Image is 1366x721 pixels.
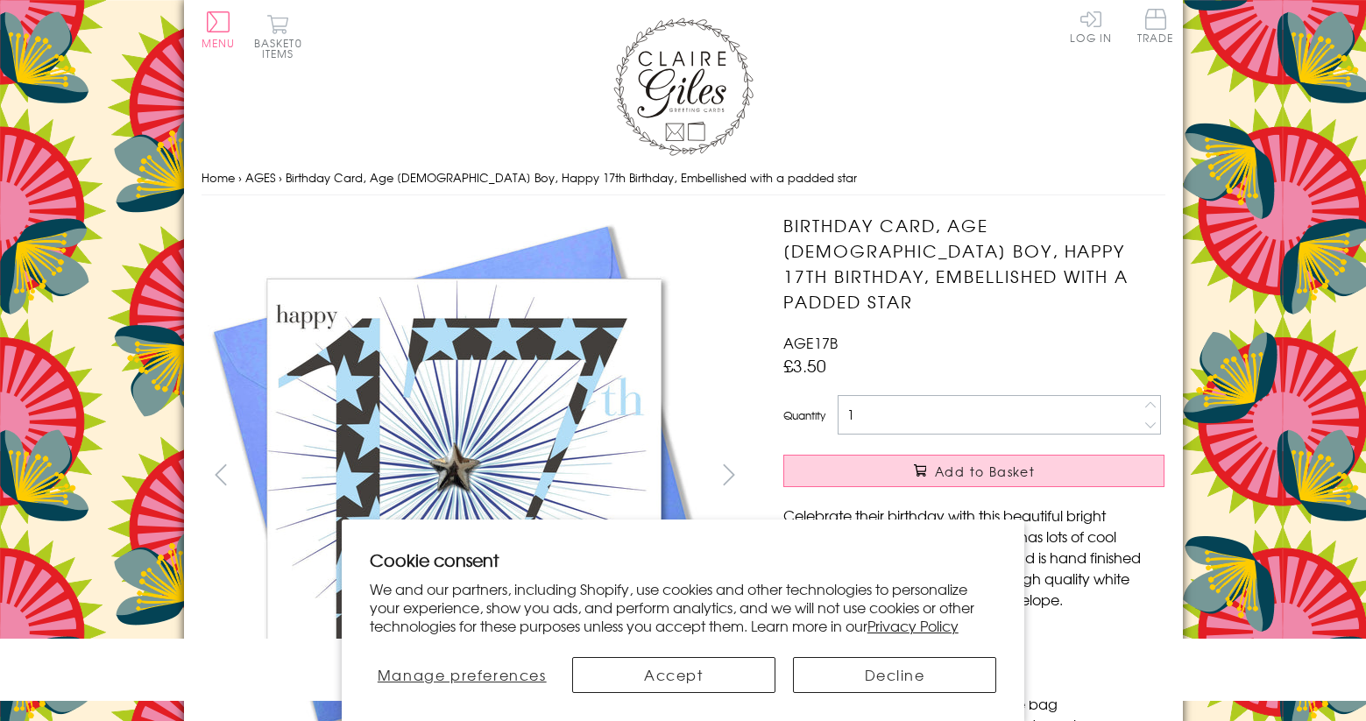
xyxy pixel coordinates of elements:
[370,657,555,693] button: Manage preferences
[202,35,236,51] span: Menu
[1137,9,1174,43] span: Trade
[202,11,236,48] button: Menu
[783,505,1164,610] p: Celebrate their birthday with this beautiful bright colourful Age card. This great card has lots ...
[370,580,997,634] p: We and our partners, including Shopify, use cookies and other technologies to personalize your ex...
[202,160,1165,196] nav: breadcrumbs
[783,213,1164,314] h1: Birthday Card, Age [DEMOGRAPHIC_DATA] Boy, Happy 17th Birthday, Embellished with a padded star
[202,169,235,186] a: Home
[254,14,302,59] button: Basket0 items
[245,169,275,186] a: AGES
[793,657,996,693] button: Decline
[1137,9,1174,46] a: Trade
[613,18,754,156] img: Claire Giles Greetings Cards
[202,455,241,494] button: prev
[572,657,775,693] button: Accept
[935,463,1035,480] span: Add to Basket
[1070,9,1112,43] a: Log In
[867,615,959,636] a: Privacy Policy
[783,353,826,378] span: £3.50
[783,455,1164,487] button: Add to Basket
[783,407,825,423] label: Quantity
[370,548,997,572] h2: Cookie consent
[783,332,838,353] span: AGE17B
[262,35,302,61] span: 0 items
[286,169,857,186] span: Birthday Card, Age [DEMOGRAPHIC_DATA] Boy, Happy 17th Birthday, Embellished with a padded star
[238,169,242,186] span: ›
[378,664,547,685] span: Manage preferences
[709,455,748,494] button: next
[279,169,282,186] span: ›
